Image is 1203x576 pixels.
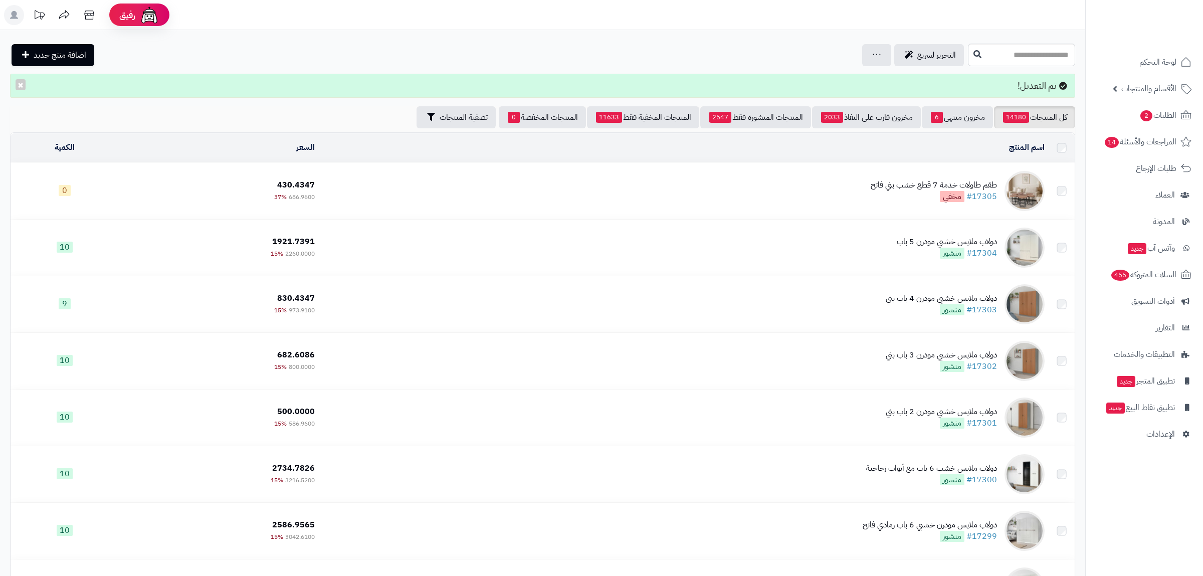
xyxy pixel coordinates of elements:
[931,112,943,123] span: 6
[966,417,997,429] a: #17301
[821,112,843,123] span: 2033
[274,306,287,315] span: 15%
[1139,108,1176,122] span: الطلبات
[1155,188,1175,202] span: العملاء
[1005,341,1045,381] img: دولاب ملابس خشبي مودرن 3 باب بني
[1131,294,1175,308] span: أدوات التسويق
[994,106,1075,128] a: كل المنتجات14180
[917,49,956,61] span: التحرير لسريع
[55,141,75,153] a: الكمية
[1105,401,1175,415] span: تطبيق نقاط البيع
[271,249,283,258] span: 15%
[508,112,520,123] span: 0
[1110,268,1176,282] span: السلات المتروكة
[277,406,315,418] span: 500.0000
[1117,376,1135,387] span: جديد
[1092,130,1197,154] a: المراجعات والأسئلة14
[966,190,997,203] a: #17305
[296,141,315,153] a: السعر
[1156,321,1175,335] span: التقارير
[940,304,964,315] span: منشور
[886,349,997,361] div: دولاب ملابس خشبي مودرن 3 باب بني
[34,49,86,61] span: اضافة منتج جديد
[271,532,283,541] span: 15%
[272,462,315,474] span: 2734.7826
[277,349,315,361] span: 682.6086
[700,106,811,128] a: المنتجات المنشورة فقط2547
[1153,215,1175,229] span: المدونة
[59,298,71,309] span: 9
[57,242,73,253] span: 10
[596,112,622,123] span: 11633
[440,111,488,123] span: تصفية المنتجات
[871,179,997,191] div: طقم طاولات خدمة 7 قطع خشب بني فاتح
[922,106,993,128] a: مخزون منتهي6
[12,44,94,66] a: اضافة منتج جديد
[1092,316,1197,340] a: التقارير
[863,519,997,531] div: دولاب ملابس مودرن خشبي 6 باب رمادي فاتح
[1110,269,1130,281] span: 455
[1127,241,1175,255] span: وآتس آب
[1092,156,1197,180] a: طلبات الإرجاع
[289,193,315,202] span: 686.9600
[587,106,699,128] a: المنتجات المخفية فقط11633
[1128,243,1146,254] span: جديد
[866,463,997,474] div: دولاب ملابس خشب 6 باب مع أبواب زجاجية
[285,249,315,258] span: 2260.0000
[966,247,997,259] a: #17304
[940,474,964,485] span: منشور
[1136,161,1176,175] span: طلبات الإرجاع
[1140,110,1153,122] span: 2
[285,476,315,485] span: 3216.5200
[897,236,997,248] div: دولاب ملابس خشبي مودرن 5 باب
[57,412,73,423] span: 10
[16,79,26,90] button: ×
[59,185,71,196] span: 0
[289,419,315,428] span: 586.9600
[1005,454,1045,494] img: دولاب ملابس خشب 6 باب مع أبواب زجاجية
[274,419,287,428] span: 15%
[277,179,315,191] span: 430.4347
[1092,183,1197,207] a: العملاء
[1092,422,1197,446] a: الإعدادات
[1005,171,1045,211] img: طقم طاولات خدمة 7 قطع خشب بني فاتح
[277,292,315,304] span: 830.4347
[499,106,586,128] a: المنتجات المخفضة0
[894,44,964,66] a: التحرير لسريع
[1116,374,1175,388] span: تطبيق المتجر
[966,530,997,542] a: #17299
[1009,141,1045,153] a: اسم المنتج
[57,355,73,366] span: 10
[1104,135,1176,149] span: المراجعات والأسئلة
[1005,398,1045,438] img: دولاب ملابس خشبي مودرن 2 باب بني
[1092,236,1197,260] a: وآتس آبجديد
[1092,263,1197,287] a: السلات المتروكة455
[1005,511,1045,551] img: دولاب ملابس مودرن خشبي 6 باب رمادي فاتح
[1005,284,1045,324] img: دولاب ملابس خشبي مودرن 4 باب بني
[1121,82,1176,96] span: الأقسام والمنتجات
[966,360,997,372] a: #17302
[274,193,287,202] span: 37%
[940,418,964,429] span: منشور
[940,191,964,202] span: مخفي
[1092,103,1197,127] a: الطلبات2
[940,361,964,372] span: منشور
[272,519,315,531] span: 2586.9565
[57,525,73,536] span: 10
[289,306,315,315] span: 973.9100
[709,112,731,123] span: 2547
[57,468,73,479] span: 10
[1092,289,1197,313] a: أدوات التسويق
[1005,228,1045,268] img: دولاب ملابس خشبي مودرن 5 باب
[27,5,52,28] a: تحديثات المنصة
[812,106,921,128] a: مخزون قارب على النفاذ2033
[1146,427,1175,441] span: الإعدادات
[1139,55,1176,69] span: لوحة التحكم
[417,106,496,128] button: تصفية المنتجات
[1003,112,1029,123] span: 14180
[966,304,997,316] a: #17303
[1114,347,1175,361] span: التطبيقات والخدمات
[1092,369,1197,393] a: تطبيق المتجرجديد
[1092,396,1197,420] a: تطبيق نقاط البيعجديد
[1092,210,1197,234] a: المدونة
